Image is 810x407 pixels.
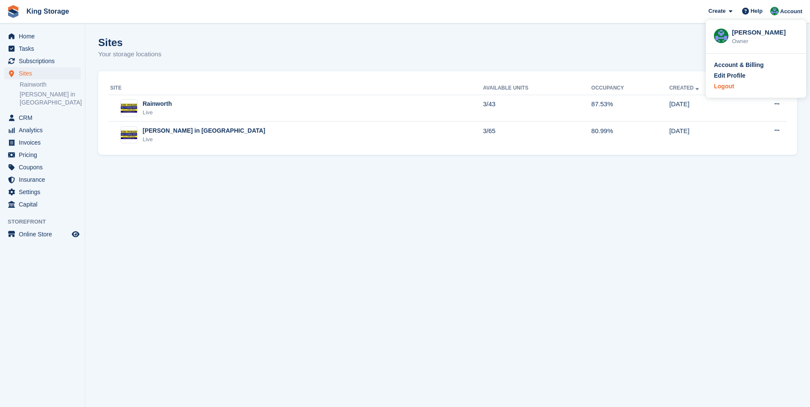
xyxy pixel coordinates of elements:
img: John King [770,7,779,15]
span: Online Store [19,228,70,240]
div: Rainworth [143,99,172,108]
span: Coupons [19,161,70,173]
a: [PERSON_NAME] in [GEOGRAPHIC_DATA] [20,90,81,107]
div: Edit Profile [714,71,746,80]
span: Insurance [19,174,70,186]
a: Preview store [70,229,81,239]
span: Sites [19,67,70,79]
span: CRM [19,112,70,124]
img: Image of Sutton in Ashfield site [121,131,137,140]
p: Your storage locations [98,49,161,59]
span: Analytics [19,124,70,136]
a: menu [4,137,81,148]
a: menu [4,55,81,67]
td: [DATE] [669,122,744,148]
a: menu [4,174,81,186]
td: 3/43 [483,95,591,122]
span: Tasks [19,43,70,55]
a: menu [4,43,81,55]
img: Image of Rainworth site [121,104,137,113]
span: Account [780,7,802,16]
img: stora-icon-8386f47178a22dfd0bd8f6a31ec36ba5ce8667c1dd55bd0f319d3a0aa187defe.svg [7,5,20,18]
span: Home [19,30,70,42]
span: Capital [19,198,70,210]
span: Settings [19,186,70,198]
td: [DATE] [669,95,744,122]
span: Help [751,7,763,15]
div: Owner [732,37,798,46]
a: Edit Profile [714,71,798,80]
a: menu [4,67,81,79]
div: Logout [714,82,734,91]
span: Storefront [8,218,85,226]
span: Subscriptions [19,55,70,67]
a: menu [4,124,81,136]
a: Account & Billing [714,61,798,70]
th: Site [108,81,483,95]
a: menu [4,186,81,198]
h1: Sites [98,37,161,48]
a: Rainworth [20,81,81,89]
a: King Storage [23,4,73,18]
th: Available Units [483,81,591,95]
a: Logout [714,82,798,91]
div: Live [143,108,172,117]
span: Invoices [19,137,70,148]
a: menu [4,228,81,240]
div: Account & Billing [714,61,764,70]
div: [PERSON_NAME] [732,28,798,35]
a: menu [4,112,81,124]
td: 80.99% [591,122,670,148]
a: menu [4,161,81,173]
a: menu [4,149,81,161]
span: Pricing [19,149,70,161]
a: menu [4,198,81,210]
div: [PERSON_NAME] in [GEOGRAPHIC_DATA] [143,126,265,135]
a: menu [4,30,81,42]
div: Live [143,135,265,144]
span: Create [708,7,725,15]
th: Occupancy [591,81,670,95]
a: Created [669,85,700,91]
td: 3/65 [483,122,591,148]
img: John King [714,29,728,43]
td: 87.53% [591,95,670,122]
